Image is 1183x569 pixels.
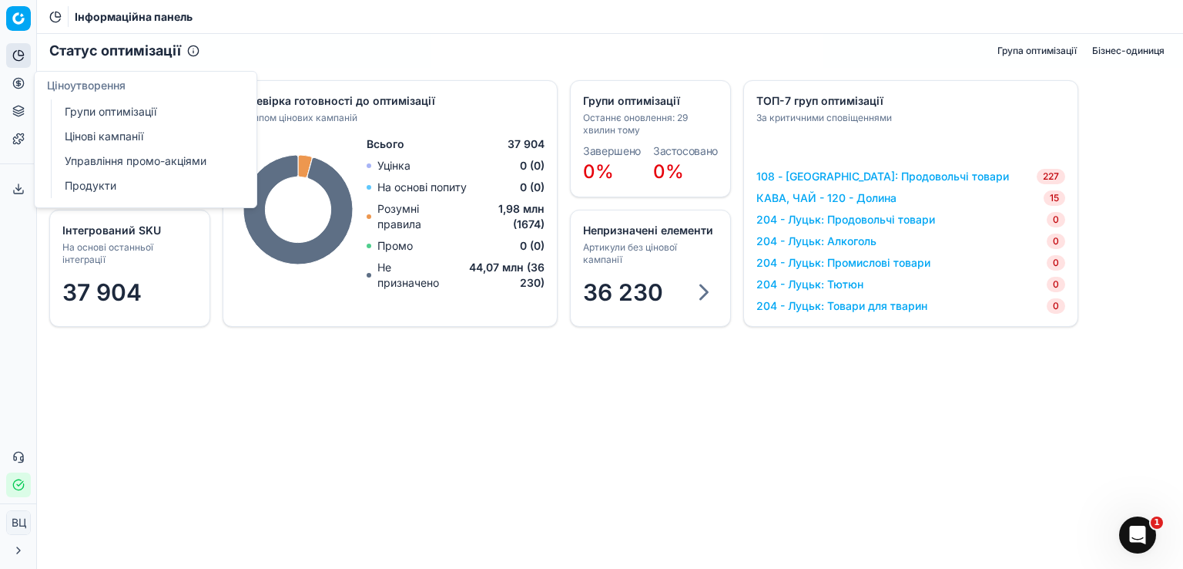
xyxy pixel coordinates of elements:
a: 204 - Луцьк: Продовольчі товари [756,212,935,227]
font: Промо [377,239,413,252]
font: Головна сторінка OG [32,396,151,409]
a: 108 - [GEOGRAPHIC_DATA]: Продовольчі товари [756,169,1009,184]
button: Допомога [206,427,308,489]
a: Цінові кампанії [59,126,238,147]
font: 37 904 [62,278,142,306]
font: Пошук допомоги [32,332,138,345]
font: 204 - Луцьк: Продовольчі товари [756,213,935,226]
font: За критичними сповіщеннями [756,112,892,123]
font: 227 [1043,170,1059,182]
a: КАВА, ЧАЙ - 120 - Долина [756,190,896,206]
font: Групи оптимізації [65,105,156,118]
font: ВЦ [12,516,26,529]
font: На основі останньої інтеграції [62,241,153,265]
font: 0 (0) [520,159,545,172]
font: Статус оптимізації [49,42,181,59]
font: За типом цінових кампаній [236,112,357,123]
font: Непризначені елементи [583,224,713,237]
font: 204 - Луцьк: Промислові товари [756,256,930,269]
iframe: Живий чат у інтеркомі [1119,517,1156,554]
font: Привіт, [PERSON_NAME] 👋 [31,109,266,161]
font: Всього [367,137,404,150]
font: ТОП-7 груп оптимізації [756,94,883,107]
font: Останнє оновлення: 29 хвилин тому [583,112,688,136]
font: Розумні правила [377,202,421,231]
font: 0 [1053,214,1059,225]
span: Інформаційна панель [75,9,193,25]
a: 204 - Луцьк: Алкоголь [756,234,876,249]
button: Група оптимізації [991,42,1083,60]
font: 36 230 [583,278,663,306]
font: Управління промо-акціями [65,154,206,167]
font: 0% [653,160,684,183]
font: Бізнес-одиниця [1092,45,1165,56]
font: Надішліть нам повідомлення [32,248,215,261]
button: Пошук допомоги [22,323,286,354]
font: Група оптимізації [997,45,1077,56]
font: Цінові кампанії [65,130,143,143]
a: Управління промо-акціями [59,150,238,172]
font: 204 - Луцьк: Товари для тварин [756,299,927,312]
font: Артикули без цінової кампанії [583,241,677,265]
img: Зображення профілю для Павла [194,25,225,56]
font: Не призначено [377,261,439,289]
font: Застосовано [653,144,718,157]
font: Посібник з переоцінки [32,368,159,380]
font: Як ми можемо допомогти? [31,162,211,214]
font: 0 [1053,235,1059,247]
font: 0 [1053,278,1059,290]
a: 204 - Луцьк: Промислові товари [756,255,930,271]
font: 0 [1053,257,1059,268]
font: Ціноутворення [47,79,126,92]
font: Уцінка [377,159,411,172]
div: Надішліть нам повідомленняЗазвичай ми відповідаємо протягом кількох годин [15,234,293,308]
font: Інформаційна панель [75,10,193,23]
font: Завершено [583,144,641,157]
font: Повідомлення [114,465,194,477]
font: КАВА, ЧАЙ - 120 - Долина [756,191,896,204]
font: На основі попиту [377,180,467,194]
div: Посібник з переоцінки [22,360,286,389]
a: Групи оптимізації [59,101,238,123]
div: Закрити [265,25,293,52]
font: 15 [1050,192,1059,204]
div: Перегляд, збереження та редагування цінових кампаній [22,417,286,462]
font: 0 (0) [520,180,545,194]
button: ВЦ [6,510,31,535]
font: Перевірка готовності до оптимізації [236,94,435,107]
font: Допомога [229,465,284,477]
a: 204 - Луцьк: Тютюн [756,277,863,292]
button: Повідомлення [102,427,205,489]
div: Головна сторінка OG [22,389,286,417]
font: 37 904 [508,137,545,150]
font: 1,98 млн (1674) [498,202,545,231]
font: 44,07 млн ​​(36 230) [469,261,545,289]
font: 204 - Луцьк: Тютюн [756,278,863,291]
img: Зображення профілю для Катерини [223,25,254,56]
font: 0 (0) [520,239,545,252]
a: 204 - Луцьк: Товари для тварин [756,298,927,314]
font: Дім [40,465,62,477]
font: 0% [583,160,614,183]
font: 1 [1154,517,1160,527]
img: логотип [31,33,134,51]
font: Перегляд, збереження та редагування цінових кампаній [32,425,256,453]
font: Зазвичай ми відповідаємо протягом кількох годин [32,264,238,293]
font: Інтегрований SKU [62,224,161,237]
img: Зображення профілю для Марії [165,25,196,56]
font: 204 - Луцьк: Алкоголь [756,234,876,247]
font: Продукти [65,179,116,192]
a: Продукти [59,175,238,197]
font: Групи оптимізації [583,94,680,107]
nav: хлібні крихти [75,9,193,25]
font: 108 - [GEOGRAPHIC_DATA]: Продовольчі товари [756,170,1009,183]
font: 0 [1053,300,1059,311]
button: Бізнес-одиниця [1086,42,1171,60]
